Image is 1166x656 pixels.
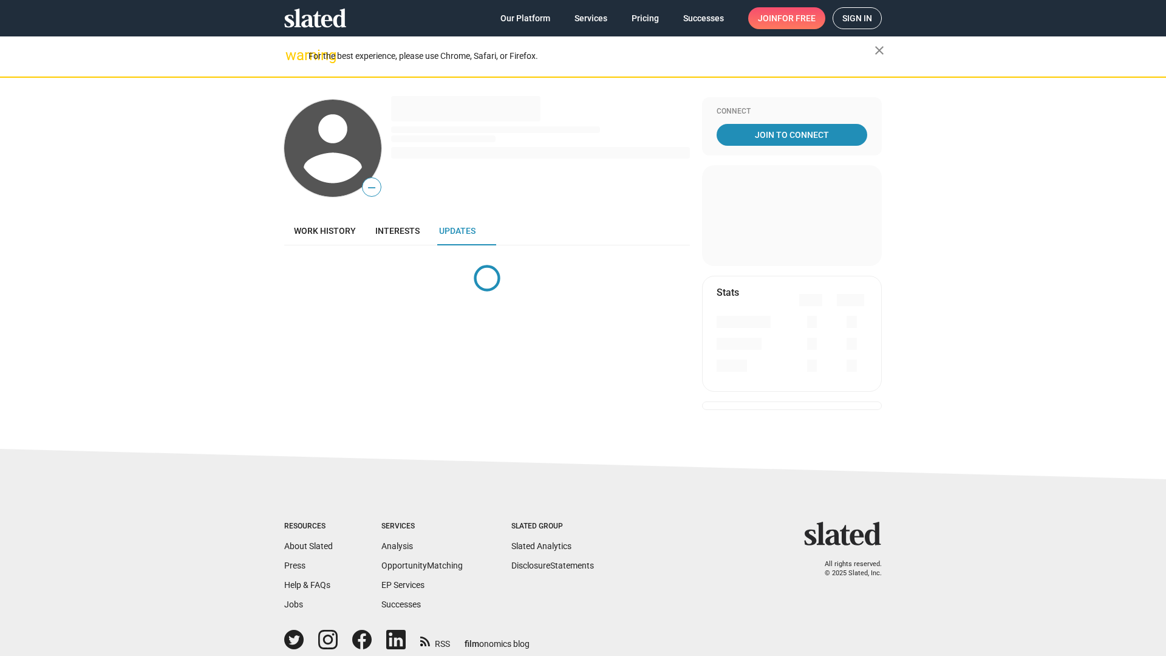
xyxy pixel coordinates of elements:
mat-icon: close [872,43,887,58]
span: Services [574,7,607,29]
div: Resources [284,522,333,531]
span: Our Platform [500,7,550,29]
a: Updates [429,216,485,245]
a: Jobs [284,600,303,609]
a: DisclosureStatements [511,561,594,570]
a: Services [565,7,617,29]
div: For the best experience, please use Chrome, Safari, or Firefox. [309,48,874,64]
a: Sign in [833,7,882,29]
a: RSS [420,631,450,650]
span: film [465,639,479,649]
a: Slated Analytics [511,541,571,551]
a: About Slated [284,541,333,551]
p: All rights reserved. © 2025 Slated, Inc. [812,560,882,578]
a: Join To Connect [717,124,867,146]
span: Join [758,7,816,29]
span: Join To Connect [719,124,865,146]
mat-icon: warning [285,48,300,63]
a: Successes [381,600,421,609]
a: Successes [673,7,734,29]
a: OpportunityMatching [381,561,463,570]
a: Interests [366,216,429,245]
a: Analysis [381,541,413,551]
a: EP Services [381,580,424,590]
span: — [363,180,381,196]
div: Slated Group [511,522,594,531]
a: Joinfor free [748,7,825,29]
span: Sign in [842,8,872,29]
a: Help & FAQs [284,580,330,590]
a: Press [284,561,305,570]
a: filmonomics blog [465,629,530,650]
a: Our Platform [491,7,560,29]
mat-card-title: Stats [717,286,739,299]
div: Connect [717,107,867,117]
span: for free [777,7,816,29]
span: Successes [683,7,724,29]
span: Interests [375,226,420,236]
span: Work history [294,226,356,236]
span: Pricing [632,7,659,29]
a: Work history [284,216,366,245]
div: Services [381,522,463,531]
a: Pricing [622,7,669,29]
span: Updates [439,226,476,236]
